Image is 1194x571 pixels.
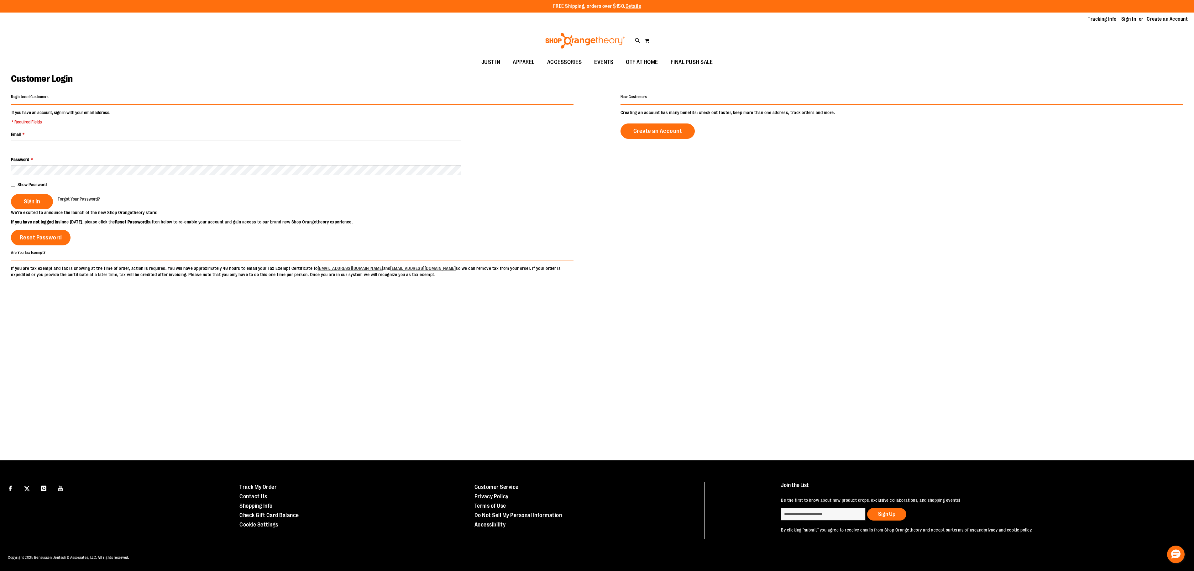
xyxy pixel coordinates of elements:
button: Sign Up [867,508,906,521]
a: Terms of Use [474,503,506,509]
p: We’re excited to announce the launch of the new Shop Orangetheory store! [11,209,597,216]
a: Tracking Info [1088,16,1117,23]
a: Reset Password [11,230,71,245]
a: Sign In [1121,16,1136,23]
h4: Join the List [781,482,1170,494]
a: Customer Service [474,484,519,490]
a: Contact Us [239,493,267,500]
img: Shop Orangetheory [544,33,626,49]
a: APPAREL [506,55,541,70]
span: Create an Account [633,128,682,134]
a: ACCESSORIES [541,55,588,70]
a: Accessibility [474,521,506,528]
button: Hello, have a question? Let’s chat. [1167,546,1185,563]
span: Customer Login [11,73,72,84]
p: since [DATE], please click the button below to re-enable your account and gain access to our bran... [11,219,597,225]
button: Sign In [11,194,53,209]
input: enter email [781,508,866,521]
strong: Reset Password [115,219,147,224]
a: Visit our Instagram page [38,482,49,493]
a: Privacy Policy [474,493,509,500]
a: Visit our Youtube page [55,482,66,493]
legend: If you have an account, sign in with your email address. [11,109,111,125]
a: Shopping Info [239,503,273,509]
a: Create an Account [621,123,695,139]
span: OTF AT HOME [626,55,658,69]
a: privacy and cookie policy. [984,527,1033,532]
span: Sign Up [878,511,895,517]
a: OTF AT HOME [620,55,664,70]
span: Copyright 2025 Bensussen Deutsch & Associates, LLC. All rights reserved. [8,555,129,560]
a: Do Not Sell My Personal Information [474,512,562,518]
strong: Registered Customers [11,95,49,99]
a: Details [626,3,641,9]
span: EVENTS [594,55,613,69]
a: Forgot Your Password? [58,196,100,202]
p: Creating an account has many benefits: check out faster, keep more than one address, track orders... [621,109,1183,116]
a: [EMAIL_ADDRESS][DOMAIN_NAME] [318,266,383,271]
span: Password [11,157,29,162]
span: Show Password [18,182,47,187]
span: APPAREL [513,55,535,69]
span: Sign In [24,198,40,205]
a: Check Gift Card Balance [239,512,299,518]
a: Track My Order [239,484,277,490]
span: Email [11,132,21,137]
strong: Are You Tax Exempt? [11,250,46,255]
img: Twitter [24,486,30,491]
a: Visit our Facebook page [5,482,16,493]
span: * Required Fields [12,119,110,125]
a: FINAL PUSH SALE [664,55,719,70]
p: By clicking "submit" you agree to receive emails from Shop Orangetheory and accept our and [781,527,1170,533]
span: FINAL PUSH SALE [671,55,713,69]
p: FREE Shipping, orders over $150. [553,3,641,10]
a: terms of use [952,527,977,532]
strong: New Customers [621,95,647,99]
a: JUST IN [475,55,507,70]
p: If you are tax exempt and tax is showing at the time of order, action is required. You will have ... [11,265,573,278]
strong: If you have not logged in [11,219,58,224]
span: ACCESSORIES [547,55,582,69]
span: JUST IN [481,55,500,69]
a: Cookie Settings [239,521,278,528]
a: Visit our X page [22,482,33,493]
span: Forgot Your Password? [58,196,100,202]
span: Reset Password [20,234,62,241]
a: EVENTS [588,55,620,70]
a: Create an Account [1147,16,1188,23]
a: [EMAIL_ADDRESS][DOMAIN_NAME] [390,266,456,271]
p: Be the first to know about new product drops, exclusive collaborations, and shopping events! [781,497,1170,503]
